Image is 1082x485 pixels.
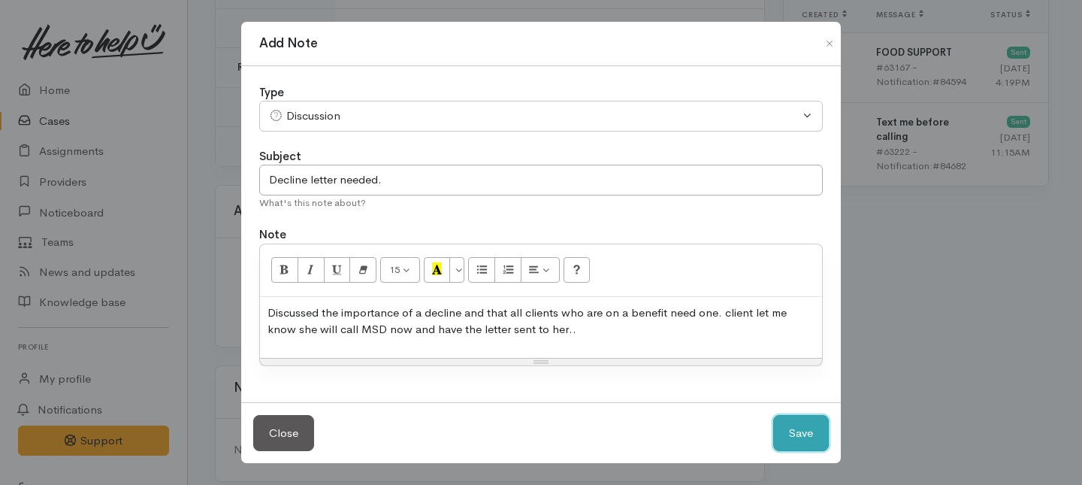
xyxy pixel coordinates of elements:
button: Remove Font Style (⌘+\) [349,257,376,283]
span: 15 [389,263,400,276]
button: Close [253,415,314,452]
button: Help [564,257,591,283]
label: Subject [259,148,301,165]
div: What's this note about? [259,196,823,211]
label: Type [259,84,284,102]
button: Underline (⌘+U) [324,257,351,283]
button: Close [818,35,842,53]
button: Unordered list (⌘+⇧+NUM7) [468,257,495,283]
button: Bold (⌘+B) [271,257,298,283]
button: Paragraph [521,257,560,283]
div: Resize [260,359,822,365]
label: Note [259,226,286,244]
button: Save [773,415,829,452]
button: Discussion [259,101,823,132]
button: Font Size [380,257,420,283]
button: Italic (⌘+I) [298,257,325,283]
div: Discussion [269,108,799,125]
p: Discussed the importance of a decline and that all clients who are on a benefit need one. client ... [267,305,815,338]
button: More Color [449,257,464,283]
button: Recent Color [424,257,451,283]
h1: Add Note [259,34,317,53]
button: Ordered list (⌘+⇧+NUM8) [494,257,521,283]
